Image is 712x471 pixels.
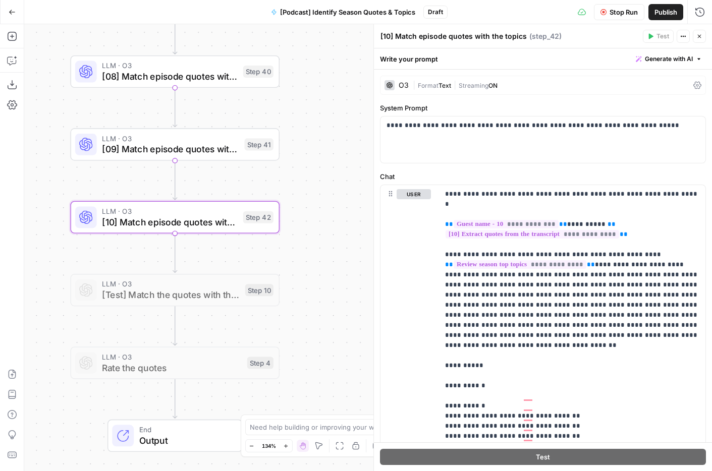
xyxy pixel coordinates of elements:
[102,70,238,83] span: [08] Match episode quotes with the topics
[102,288,240,302] span: [Test] Match the quotes with the topics
[428,8,443,17] span: Draft
[643,30,674,43] button: Test
[70,420,279,452] div: EndOutput
[380,31,527,41] textarea: [10] Match episode quotes with the topics
[173,160,177,200] g: Edge from step_41 to step_42
[380,171,706,182] label: Chat
[102,142,239,156] span: [09] Match episode quotes with the topics
[399,82,409,89] div: O3
[247,357,273,369] div: Step 4
[380,103,706,113] label: System Prompt
[413,80,418,90] span: |
[610,7,638,17] span: Stop Run
[139,424,231,435] span: End
[139,434,231,447] span: Output
[173,306,177,345] g: Edge from step_10 to step_4
[102,60,238,71] span: LLM · O3
[173,379,177,419] g: Edge from step_4 to end
[102,361,242,375] span: Rate the quotes
[102,206,238,216] span: LLM · O3
[648,4,683,20] button: Publish
[173,15,177,54] g: Edge from step_39 to step_40
[280,7,415,17] span: [Podcast] Identify Season Quotes & Topics
[594,4,644,20] button: Stop Run
[265,4,421,20] button: [Podcast] Identify Season Quotes & Topics
[397,189,431,199] button: user
[529,31,562,41] span: ( step_42 )
[102,278,240,289] span: LLM · O3
[70,201,279,233] div: LLM · O3[10] Match episode quotes with the topicsStep 42
[70,274,279,306] div: LLM · O3[Test] Match the quotes with the topicsStep 10
[102,133,239,144] span: LLM · O3
[173,88,177,127] g: Edge from step_40 to step_41
[439,82,451,89] span: Text
[488,82,498,89] span: ON
[656,32,669,41] span: Test
[173,233,177,273] g: Edge from step_42 to step_10
[262,442,276,450] span: 134%
[245,284,273,296] div: Step 10
[374,48,712,69] div: Write your prompt
[645,54,693,64] span: Generate with AI
[536,452,550,462] span: Test
[459,82,488,89] span: Streaming
[70,346,279,379] div: LLM · O3Rate the quotesStep 4
[243,211,273,223] div: Step 42
[380,449,706,465] button: Test
[70,55,279,88] div: LLM · O3[08] Match episode quotes with the topicsStep 40
[102,351,242,362] span: LLM · O3
[451,80,459,90] span: |
[243,66,273,78] div: Step 40
[654,7,677,17] span: Publish
[244,138,273,150] div: Step 41
[70,128,279,160] div: LLM · O3[09] Match episode quotes with the topicsStep 41
[632,52,706,66] button: Generate with AI
[418,82,439,89] span: Format
[102,215,238,229] span: [10] Match episode quotes with the topics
